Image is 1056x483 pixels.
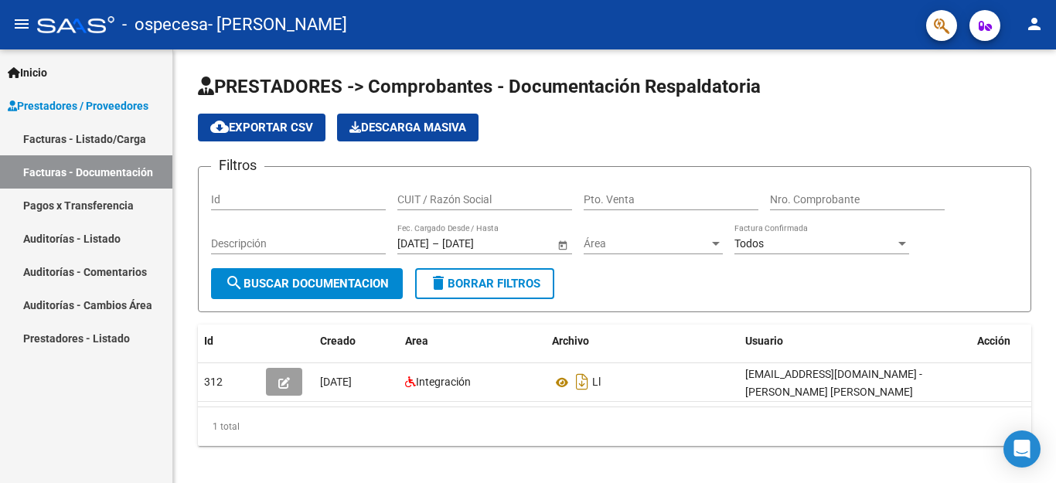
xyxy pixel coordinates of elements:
[8,64,47,81] span: Inicio
[198,114,325,141] button: Exportar CSV
[198,325,260,358] datatable-header-cell: Id
[429,277,540,291] span: Borrar Filtros
[429,274,448,292] mat-icon: delete
[320,376,352,388] span: [DATE]
[1003,430,1041,468] div: Open Intercom Messenger
[210,117,229,136] mat-icon: cloud_download
[584,237,709,250] span: Área
[122,8,208,42] span: - ospecesa
[225,277,389,291] span: Buscar Documentacion
[1025,15,1044,33] mat-icon: person
[546,325,739,358] datatable-header-cell: Archivo
[734,237,764,250] span: Todos
[745,335,783,347] span: Usuario
[552,335,589,347] span: Archivo
[314,325,399,358] datatable-header-cell: Creado
[592,376,601,389] span: Ll
[225,274,244,292] mat-icon: search
[211,268,403,299] button: Buscar Documentacion
[745,368,922,398] span: [EMAIL_ADDRESS][DOMAIN_NAME] - [PERSON_NAME] [PERSON_NAME]
[210,121,313,134] span: Exportar CSV
[198,407,1031,446] div: 1 total
[416,376,471,388] span: Integración
[399,325,546,358] datatable-header-cell: Area
[198,76,761,97] span: PRESTADORES -> Comprobantes - Documentación Respaldatoria
[8,97,148,114] span: Prestadores / Proveedores
[337,114,479,141] app-download-masive: Descarga masiva de comprobantes (adjuntos)
[977,335,1010,347] span: Acción
[432,237,439,250] span: –
[204,335,213,347] span: Id
[208,8,347,42] span: - [PERSON_NAME]
[442,237,518,250] input: Fecha fin
[397,237,429,250] input: Fecha inicio
[572,369,592,394] i: Descargar documento
[204,376,223,388] span: 312
[415,268,554,299] button: Borrar Filtros
[337,114,479,141] button: Descarga Masiva
[349,121,466,134] span: Descarga Masiva
[405,335,428,347] span: Area
[211,155,264,176] h3: Filtros
[739,325,971,358] datatable-header-cell: Usuario
[971,325,1048,358] datatable-header-cell: Acción
[554,236,571,253] button: Open calendar
[320,335,356,347] span: Creado
[12,15,31,33] mat-icon: menu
